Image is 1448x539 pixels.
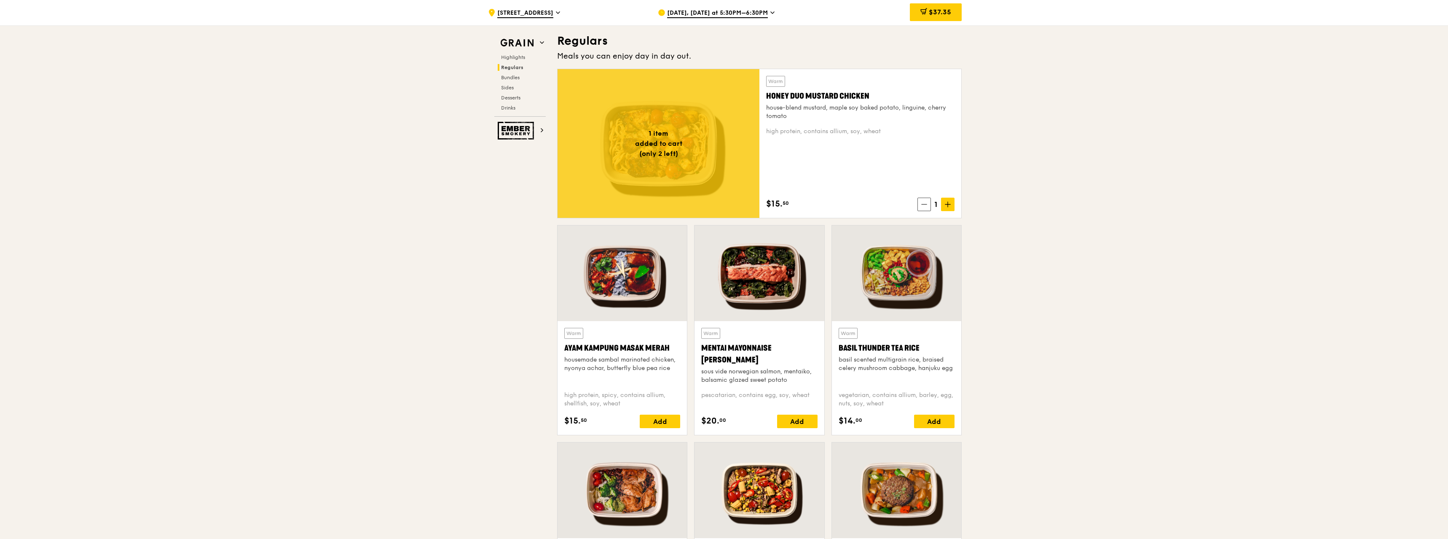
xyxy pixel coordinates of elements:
span: $15. [564,415,581,427]
div: Honey Duo Mustard Chicken [766,90,955,102]
span: [STREET_ADDRESS] [497,9,553,18]
span: 50 [783,200,789,206]
span: Desserts [501,95,520,101]
span: Drinks [501,105,515,111]
img: Ember Smokery web logo [498,122,536,139]
div: Ayam Kampung Masak Merah [564,342,680,354]
span: $14. [839,415,855,427]
div: Add [914,415,955,428]
span: $20. [701,415,719,427]
span: Bundles [501,75,520,80]
img: Grain web logo [498,35,536,51]
div: Meals you can enjoy day in day out. [557,50,962,62]
div: high protein, contains allium, soy, wheat [766,127,955,136]
span: $37.35 [929,8,951,16]
div: Basil Thunder Tea Rice [839,342,955,354]
div: sous vide norwegian salmon, mentaiko, balsamic glazed sweet potato [701,367,817,384]
span: 50 [581,417,587,424]
span: 00 [855,417,862,424]
span: Regulars [501,64,523,70]
span: $15. [766,198,783,210]
div: housemade sambal marinated chicken, nyonya achar, butterfly blue pea rice [564,356,680,373]
div: Warm [564,328,583,339]
div: vegetarian, contains allium, barley, egg, nuts, soy, wheat [839,391,955,408]
div: Warm [766,76,785,87]
div: pescatarian, contains egg, soy, wheat [701,391,817,408]
span: Sides [501,85,514,91]
div: Warm [839,328,858,339]
span: [DATE], [DATE] at 5:30PM–6:30PM [667,9,768,18]
span: Highlights [501,54,525,60]
div: Add [640,415,680,428]
span: 1 [931,198,941,210]
h3: Regulars [557,33,962,48]
div: Add [777,415,818,428]
span: 00 [719,417,726,424]
div: Mentai Mayonnaise [PERSON_NAME] [701,342,817,366]
div: house-blend mustard, maple soy baked potato, linguine, cherry tomato [766,104,955,121]
div: high protein, spicy, contains allium, shellfish, soy, wheat [564,391,680,408]
div: Warm [701,328,720,339]
div: basil scented multigrain rice, braised celery mushroom cabbage, hanjuku egg [839,356,955,373]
